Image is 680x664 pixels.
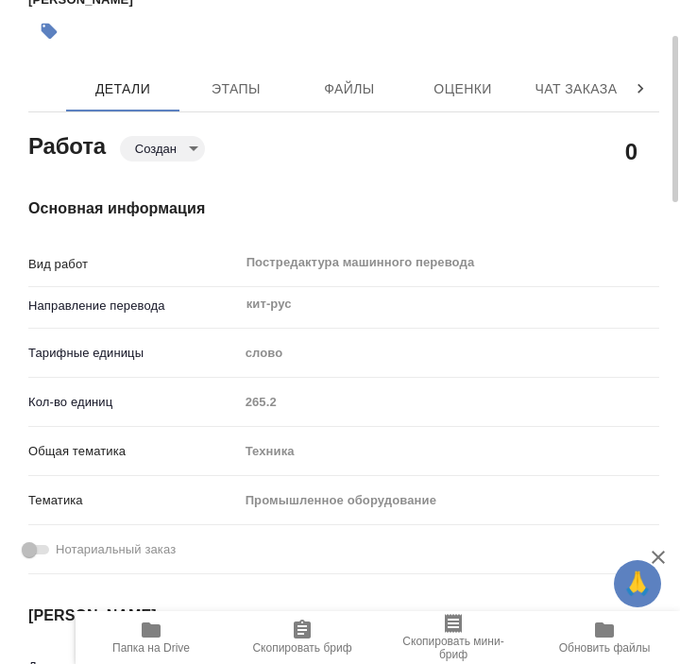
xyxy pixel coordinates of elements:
[28,604,659,627] h4: [PERSON_NAME]
[112,641,190,655] span: Папка на Drive
[28,442,239,461] p: Общая тематика
[389,635,518,661] span: Скопировать мини-бриф
[120,136,205,162] div: Создан
[28,255,239,274] p: Вид работ
[304,77,395,101] span: Файлы
[252,641,351,655] span: Скопировать бриф
[28,297,239,315] p: Направление перевода
[417,77,508,101] span: Оценки
[28,393,239,412] p: Кол-во единиц
[614,560,661,607] button: 🙏
[28,344,239,363] p: Тарифные единицы
[28,128,106,162] h2: Работа
[239,435,659,468] div: Техника
[227,611,378,664] button: Скопировать бриф
[191,77,281,101] span: Этапы
[76,611,227,664] button: Папка на Drive
[621,564,654,604] span: 🙏
[28,197,659,220] h4: Основная информация
[239,388,659,416] input: Пустое поле
[239,485,659,517] div: Промышленное оборудование
[28,491,239,510] p: Тематика
[529,611,680,664] button: Обновить файлы
[77,77,168,101] span: Детали
[625,135,637,167] h2: 0
[239,337,659,369] div: слово
[129,141,182,157] button: Создан
[378,611,529,664] button: Скопировать мини-бриф
[56,540,176,559] span: Нотариальный заказ
[28,10,70,52] button: Добавить тэг
[531,77,621,101] span: Чат заказа
[559,641,651,655] span: Обновить файлы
